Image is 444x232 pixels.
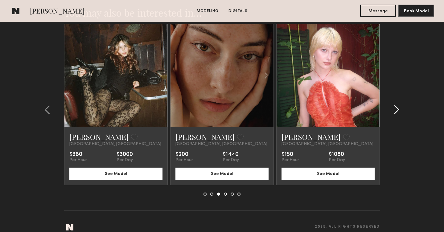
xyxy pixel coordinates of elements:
a: [PERSON_NAME] [282,132,341,142]
a: Book Model [398,8,434,13]
a: See Model [175,171,269,176]
a: See Model [282,171,375,176]
span: [GEOGRAPHIC_DATA], [GEOGRAPHIC_DATA] [175,142,267,147]
button: Book Model [398,5,434,17]
span: [GEOGRAPHIC_DATA], [GEOGRAPHIC_DATA] [282,142,373,147]
div: Per Day [223,158,239,163]
span: 2025, all rights reserved [315,225,380,229]
div: $150 [282,152,299,158]
div: Per Day [117,158,133,163]
div: Per Day [329,158,345,163]
button: See Model [175,168,269,180]
span: [PERSON_NAME] [30,6,84,17]
a: Modeling [194,8,221,14]
div: $1080 [329,152,345,158]
div: $1440 [223,152,239,158]
div: $200 [175,152,193,158]
a: Digitals [226,8,250,14]
button: See Model [69,168,162,180]
div: Per Hour [282,158,299,163]
a: [PERSON_NAME] [69,132,129,142]
div: Per Hour [175,158,193,163]
div: $380 [69,152,87,158]
button: Message [360,5,396,17]
div: $3000 [117,152,133,158]
span: [GEOGRAPHIC_DATA], [GEOGRAPHIC_DATA] [69,142,161,147]
div: Per Hour [69,158,87,163]
button: See Model [282,168,375,180]
a: [PERSON_NAME] [175,132,235,142]
a: See Model [69,171,162,176]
